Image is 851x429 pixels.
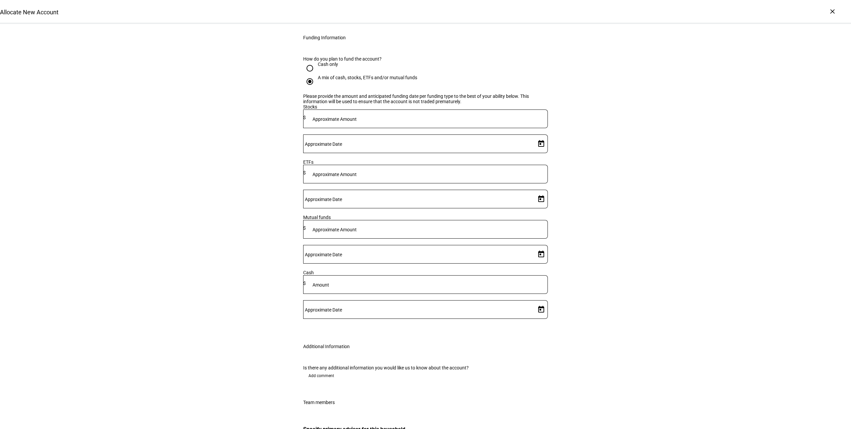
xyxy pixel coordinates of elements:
[303,365,548,370] div: Is there any additional information you would like us to know about the account?
[303,170,306,175] span: $
[303,104,548,109] div: Stocks
[535,192,548,206] button: Open calendar
[303,159,548,165] div: ETFs
[312,172,357,177] mat-label: Approximate Amount
[318,75,417,80] div: A mix of cash, stocks, ETFs and/or mutual funds
[305,141,342,147] mat-label: Approximate Date
[318,62,338,67] div: Cash only
[305,307,342,313] mat-label: Approximate Date
[303,56,548,62] div: How do you plan to fund the account?
[312,116,357,122] mat-label: Approximate Amount
[303,281,306,286] span: $
[303,344,350,349] div: Additional Information
[303,115,306,120] span: $
[303,270,548,275] div: Cash
[308,370,334,381] span: Add comment
[535,137,548,150] button: Open calendar
[312,282,329,288] mat-label: Amount
[303,215,548,220] div: Mutual funds
[303,400,335,405] div: Team members
[305,252,342,257] mat-label: Approximate Date
[535,248,548,261] button: Open calendar
[312,227,357,232] mat-label: Approximate Amount
[305,197,342,202] mat-label: Approximate Date
[303,94,548,104] div: Please provide the amount and anticipated funding date per funding type to the best of your abili...
[535,303,548,316] button: Open calendar
[303,225,306,231] span: $
[827,6,838,17] div: ×
[303,370,339,381] button: Add comment
[303,35,346,40] div: Funding Information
